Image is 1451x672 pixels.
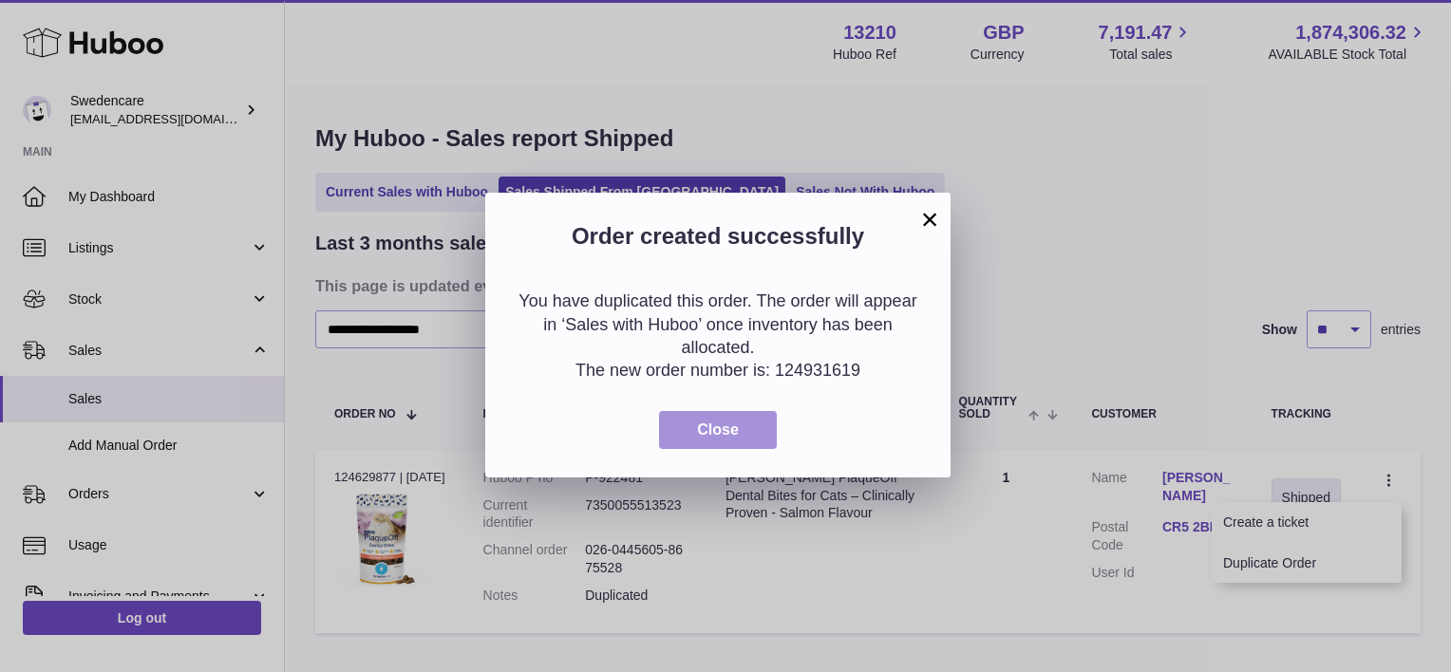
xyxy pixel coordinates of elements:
p: The new order number is: 124931619 [514,359,922,382]
span: Close [697,421,739,438]
p: You have duplicated this order. The order will appear in ‘Sales with Huboo’ once inventory has be... [514,289,922,359]
h2: Order created successfully [514,221,922,261]
button: Close [659,411,777,450]
button: × [918,208,941,231]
